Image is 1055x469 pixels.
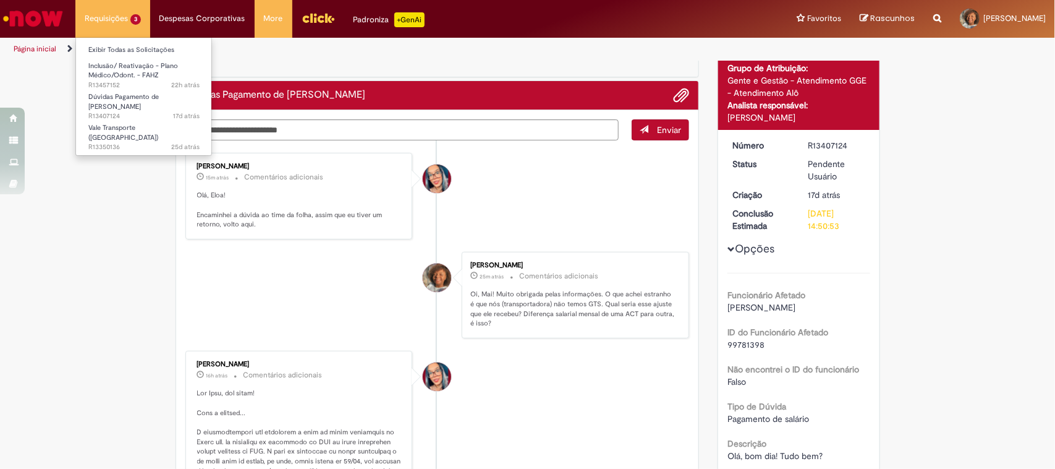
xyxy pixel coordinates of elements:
[206,174,229,181] time: 29/08/2025 09:29:16
[185,119,619,141] textarea: Digite sua mensagem aqui...
[9,38,694,61] ul: Trilhas de página
[171,80,200,90] time: 28/08/2025 11:26:02
[88,61,178,80] span: Inclusão/ Reativação - Plano Médico/Odont. - FAHZ
[76,121,212,148] a: Aberto R13350136 : Vale Transporte (VT)
[423,165,451,193] div: undefined Off-line
[657,124,681,136] span: Enviar
[197,191,403,230] p: Olá, Eloa! Encaminhei a dúvida ao time da folha, assim que eu tiver um retorno, volto aqui.
[723,158,799,170] dt: Status
[394,12,425,27] p: +GenAi
[727,438,766,449] b: Descrição
[76,59,212,86] a: Aberto R13457152 : Inclusão/ Reativação - Plano Médico/Odont. - FAHZ
[480,273,504,280] time: 29/08/2025 09:19:02
[76,90,212,117] a: Aberto R13407124 : Dúvidas Pagamento de Salário
[171,142,200,152] span: 25d atrás
[1,6,65,31] img: ServiceNow
[185,90,366,101] h2: Dúvidas Pagamento de Salário Histórico de tíquete
[727,74,870,99] div: Gente e Gestão - Atendimento GGE - Atendimento Alô
[245,172,324,183] small: Comentários adicionais
[88,142,200,152] span: R13350136
[727,364,859,375] b: Não encontrei o ID do funcionário
[808,158,866,183] div: Pendente Usuário
[808,189,841,200] span: 17d atrás
[727,339,765,350] span: 99781398
[302,9,335,27] img: click_logo_yellow_360x200.png
[206,174,229,181] span: 15m atrás
[75,37,212,156] ul: Requisições
[171,80,200,90] span: 22h atrás
[983,13,1046,24] span: [PERSON_NAME]
[860,13,915,25] a: Rascunhos
[88,123,158,142] span: Vale Transporte ([GEOGRAPHIC_DATA])
[807,12,841,25] span: Favoritos
[673,87,689,103] button: Adicionar anexos
[159,12,245,25] span: Despesas Corporativas
[727,327,828,338] b: ID do Funcionário Afetado
[727,413,809,424] span: Pagamento de salário
[470,290,676,329] p: Oi, Mai! Muito obrigada pelas informações. O que achei estranho é que nós (transportadora) não te...
[264,12,283,25] span: More
[727,401,786,412] b: Tipo de Dúvida
[480,273,504,280] span: 25m atrás
[206,372,228,379] time: 28/08/2025 17:52:14
[130,14,141,25] span: 3
[519,271,598,282] small: Comentários adicionais
[727,376,746,387] span: Falso
[727,62,870,74] div: Grupo de Atribuição:
[470,262,676,269] div: [PERSON_NAME]
[808,189,866,201] div: 13/08/2025 08:22:22
[354,12,425,27] div: Padroniza
[173,111,200,121] time: 13/08/2025 08:22:24
[85,12,128,25] span: Requisições
[727,290,805,301] b: Funcionário Afetado
[88,92,159,111] span: Dúvidas Pagamento de [PERSON_NAME]
[723,139,799,152] dt: Número
[171,142,200,152] time: 04/08/2025 11:09:22
[423,264,451,292] div: Eloa Bispo Da Silva
[14,44,56,54] a: Página inicial
[632,119,689,140] button: Enviar
[727,111,870,124] div: [PERSON_NAME]
[808,139,866,152] div: R13407124
[244,370,323,381] small: Comentários adicionais
[723,189,799,201] dt: Criação
[727,99,870,111] div: Analista responsável:
[197,361,403,368] div: [PERSON_NAME]
[173,111,200,121] span: 17d atrás
[808,189,841,200] time: 13/08/2025 08:22:22
[88,80,200,90] span: R13457152
[870,12,915,24] span: Rascunhos
[727,302,795,313] span: [PERSON_NAME]
[197,163,403,170] div: [PERSON_NAME]
[423,363,451,391] div: undefined Off-line
[88,111,200,121] span: R13407124
[206,372,228,379] span: 16h atrás
[76,43,212,57] a: Exibir Todas as Solicitações
[808,207,866,232] div: [DATE] 14:50:53
[723,207,799,232] dt: Conclusão Estimada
